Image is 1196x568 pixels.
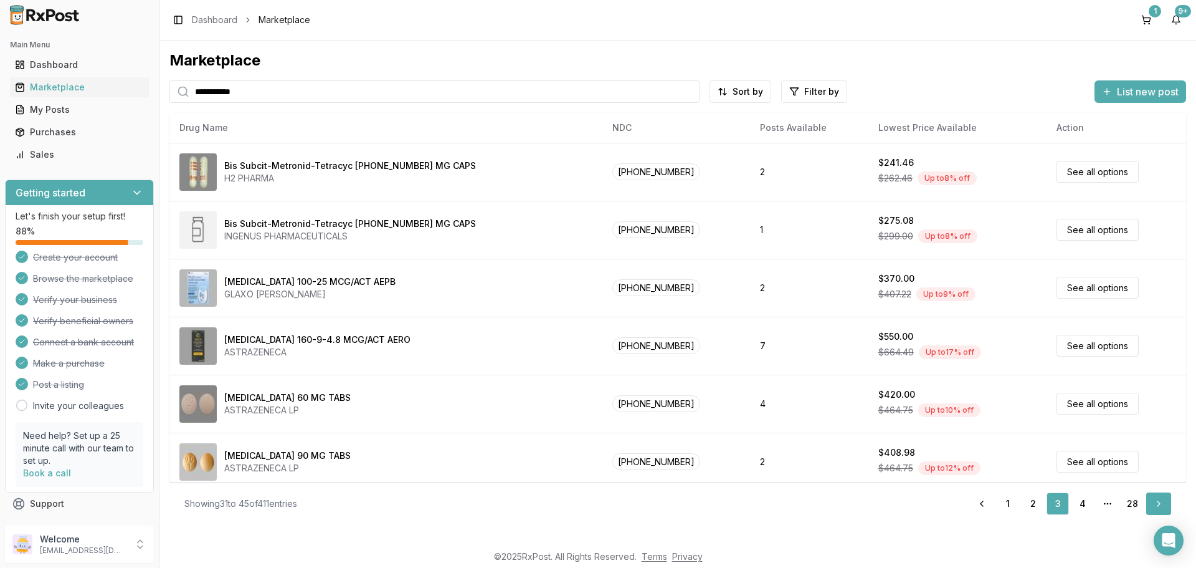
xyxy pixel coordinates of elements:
img: Breztri Aerosphere 160-9-4.8 MCG/ACT AERO [179,327,217,365]
button: My Posts [5,100,154,120]
div: Sales [15,148,144,161]
td: 2 [750,143,868,201]
div: [MEDICAL_DATA] 160-9-4.8 MCG/ACT AERO [224,334,411,346]
span: Browse the marketplace [33,272,133,285]
div: My Posts [15,103,144,116]
div: [MEDICAL_DATA] 60 MG TABS [224,392,351,404]
div: $550.00 [878,330,913,343]
div: [MEDICAL_DATA] 90 MG TABS [224,450,351,462]
h3: Getting started [16,185,85,200]
th: NDC [602,113,750,143]
div: Showing 31 to 45 of 411 entries [184,498,297,510]
p: [EMAIL_ADDRESS][DOMAIN_NAME] [40,546,126,556]
span: [PHONE_NUMBER] [612,279,700,296]
td: 4 [750,375,868,433]
span: Make a purchase [33,357,105,370]
button: Feedback [5,515,154,537]
p: Let's finish your setup first! [16,210,143,223]
span: Sort by [733,85,763,98]
img: Brilinta 60 MG TABS [179,385,217,423]
img: Breo Ellipta 100-25 MCG/ACT AEPB [179,269,217,307]
div: $408.98 [878,446,915,459]
button: List new post [1094,80,1186,103]
h2: Main Menu [10,40,149,50]
button: Filter by [781,80,847,103]
div: Up to 8 % off [918,171,977,185]
button: Purchases [5,122,154,142]
th: Posts Available [750,113,868,143]
span: $299.00 [878,230,913,243]
span: Filter by [804,85,839,98]
img: Bis Subcit-Metronid-Tetracyc 140-125-125 MG CAPS [179,153,217,191]
a: 4 [1071,493,1094,515]
a: 2 [1022,493,1044,515]
div: Up to 9 % off [916,287,975,301]
img: Brilinta 90 MG TABS [179,443,217,481]
button: Sort by [710,80,771,103]
a: Go to previous page [969,493,994,515]
div: Purchases [15,126,144,138]
span: [PHONE_NUMBER] [612,395,700,412]
a: 1 [1136,10,1156,30]
span: Feedback [30,520,72,532]
button: Marketplace [5,77,154,97]
p: Welcome [40,533,126,546]
div: Bis Subcit-Metronid-Tetracyc [PHONE_NUMBER] MG CAPS [224,218,476,230]
a: Terms [642,551,667,562]
a: 1 [997,493,1019,515]
a: Purchases [10,121,149,143]
span: Verify your business [33,294,117,306]
a: 3 [1046,493,1069,515]
a: Invite your colleagues [33,400,124,412]
div: 9+ [1175,5,1191,17]
a: Dashboard [10,54,149,76]
img: RxPost Logo [5,5,85,25]
div: INGENUS PHARMACEUTICALS [224,230,476,243]
th: Lowest Price Available [868,113,1046,143]
button: Dashboard [5,55,154,75]
a: See all options [1056,219,1139,241]
div: $241.46 [878,156,914,169]
span: $464.75 [878,404,913,416]
div: [MEDICAL_DATA] 100-25 MCG/ACT AEPB [224,276,396,288]
a: See all options [1056,393,1139,415]
div: GLAXO [PERSON_NAME] [224,288,396,301]
button: Sales [5,145,154,165]
span: Create your account [33,251,118,264]
a: Sales [10,143,149,166]
a: Book a call [23,468,71,478]
td: 1 [750,201,868,259]
div: Up to 8 % off [918,229,977,243]
div: Up to 10 % off [918,403,980,417]
div: $420.00 [878,388,915,401]
td: 2 [750,259,868,317]
span: Post a listing [33,378,84,391]
img: User avatar [12,534,32,554]
div: ASTRAZENECA LP [224,404,351,416]
a: 28 [1121,493,1144,515]
a: See all options [1056,335,1139,357]
nav: pagination [969,493,1171,515]
div: H2 PHARMA [224,172,476,185]
div: Marketplace [169,51,1186,70]
span: Marketplace [259,14,310,26]
span: [PHONE_NUMBER] [612,453,700,470]
div: Marketplace [15,81,144,94]
a: Dashboard [192,14,237,26]
nav: breadcrumb [192,14,310,26]
div: ASTRAZENECA [224,346,411,359]
button: 9+ [1166,10,1186,30]
span: $262.46 [878,172,913,185]
span: $664.49 [878,346,914,359]
div: Up to 17 % off [919,345,981,359]
a: See all options [1056,451,1139,473]
div: Up to 12 % off [918,461,980,475]
a: Privacy [672,551,703,562]
a: Marketplace [10,76,149,99]
div: Bis Subcit-Metronid-Tetracyc [PHONE_NUMBER] MG CAPS [224,160,476,172]
span: [PHONE_NUMBER] [612,163,700,180]
div: ASTRAZENECA LP [224,462,351,474]
a: See all options [1056,161,1139,183]
span: $407.22 [878,288,911,301]
span: List new post [1117,84,1179,99]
